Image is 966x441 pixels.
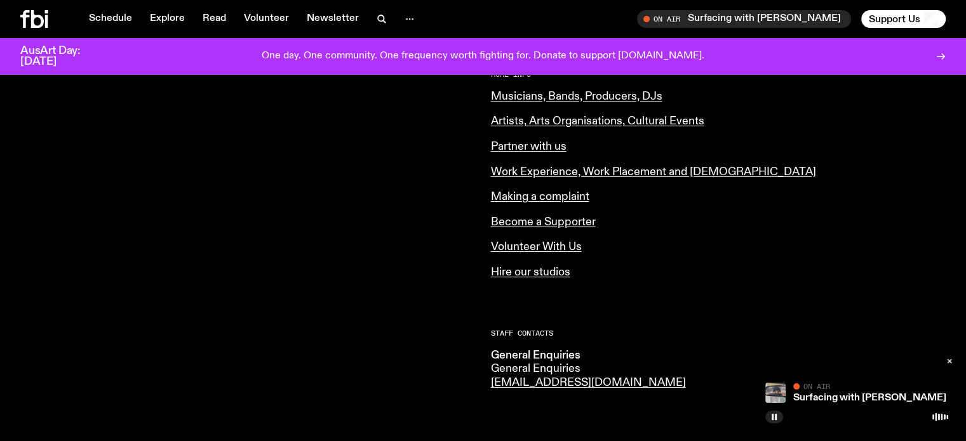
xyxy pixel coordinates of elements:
p: One day. One community. One frequency worth fighting for. Donate to support [DOMAIN_NAME]. [262,51,704,62]
span: On Air [803,382,830,390]
h2: Staff Contacts [491,330,946,337]
a: Surfacing with [PERSON_NAME] [793,393,946,403]
h4: General Enquiries [491,362,697,376]
a: Hire our studios [491,267,570,278]
a: Explore [142,10,192,28]
a: Schedule [81,10,140,28]
a: Volunteer With Us [491,241,582,253]
a: [EMAIL_ADDRESS][DOMAIN_NAME] [491,377,686,388]
h3: General Enquiries [491,349,697,363]
button: Support Us [861,10,946,28]
a: Read [195,10,234,28]
a: Work Experience, Work Placement and [DEMOGRAPHIC_DATA] [491,166,816,178]
a: Making a complaint [491,191,589,202]
span: Support Us [869,13,920,25]
a: Partner with us [491,141,567,152]
a: Volunteer [236,10,297,28]
a: Newsletter [299,10,366,28]
h3: AusArt Day: [DATE] [20,46,102,67]
a: Become a Supporter [491,216,596,228]
a: Musicians, Bands, Producers, DJs [491,91,662,102]
button: On AirSurfacing with [PERSON_NAME] [637,10,851,28]
a: Artists, Arts Organisations, Cultural Events [491,115,704,127]
h2: More Info [491,71,946,78]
